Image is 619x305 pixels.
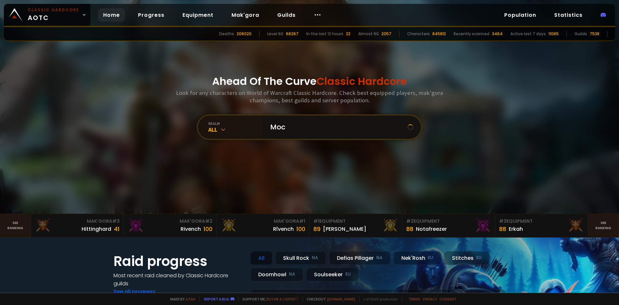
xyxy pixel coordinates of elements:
[166,297,195,301] span: Made by
[82,225,111,233] div: Hittinghard
[510,31,546,37] div: Active last 7 days
[28,7,79,23] span: AOTC
[219,31,234,37] div: Deaths
[266,116,408,139] input: Search a character...
[499,225,506,233] div: 88
[423,297,437,301] a: Privacy
[296,225,305,233] div: 100
[272,8,301,22] a: Guilds
[267,31,283,37] div: Level 60
[575,31,587,37] div: Guilds
[217,214,309,237] a: Mak'Gora#1Rîvench100
[329,251,391,265] div: Defias Pillager
[128,218,212,225] div: Mak'Gora
[205,218,212,224] span: # 2
[238,297,299,301] span: Support me,
[124,214,217,237] a: Mak'Gora#2Rivench100
[358,31,379,37] div: Almost 60
[208,121,262,126] div: realm
[113,271,242,288] h4: Most recent raid cleaned by Classic Hardcore guilds
[98,8,125,22] a: Home
[237,31,251,37] div: 206020
[499,218,584,225] div: Equipment
[492,31,503,37] div: 3464
[31,214,124,237] a: Mak'Gora#3Hittinghard41
[548,31,559,37] div: 11065
[302,297,355,301] span: Checkout
[323,225,366,233] div: [PERSON_NAME]
[499,8,541,22] a: Population
[476,255,482,261] small: EU
[275,251,326,265] div: Skull Rock
[590,31,599,37] div: 7538
[439,297,457,301] a: Consent
[250,268,303,281] div: Doomhowl
[208,126,262,133] div: All
[35,218,120,225] div: Mak'Gora
[327,297,355,301] a: [DOMAIN_NAME]
[313,218,319,224] span: # 1
[406,225,413,233] div: 88
[416,225,447,233] div: Notafreezer
[299,218,305,224] span: # 1
[381,31,391,37] div: 2057
[313,218,398,225] div: Equipment
[173,89,446,104] h3: Look for any characters on World of Warcraft Classic Hardcore. Check best equipped players, mak'g...
[267,297,299,301] a: Buy me a coffee
[376,255,383,261] small: NA
[495,214,588,237] a: #3Equipment88Erkah
[28,7,79,13] small: Classic Hardcore
[588,214,619,237] a: Seeranking
[309,214,402,237] a: #1Equipment89[PERSON_NAME]
[286,31,299,37] div: 66267
[408,297,420,301] a: Terms
[289,271,295,278] small: NA
[345,271,351,278] small: EU
[177,8,219,22] a: Equipment
[204,297,229,301] a: Report a bug
[313,225,320,233] div: 89
[406,218,414,224] span: # 2
[499,218,506,224] span: # 3
[306,31,343,37] div: In the last 12 hours
[312,255,318,261] small: NA
[181,225,201,233] div: Rivench
[346,31,350,37] div: 22
[407,31,430,37] div: Characters
[112,218,120,224] span: # 3
[393,251,441,265] div: Nek'Rosh
[133,8,170,22] a: Progress
[4,4,90,26] a: Classic HardcoreAOTC
[113,288,155,295] a: See all progress
[428,255,433,261] small: EU
[444,251,490,265] div: Stitches
[306,268,359,281] div: Soulseeker
[113,251,242,271] h1: Raid progress
[454,31,489,37] div: Recently scanned
[317,74,407,88] span: Classic Hardcore
[549,8,588,22] a: Statistics
[212,74,407,89] h1: Ahead Of The Curve
[226,8,264,22] a: Mak'gora
[250,251,272,265] div: All
[273,225,294,233] div: Rîvench
[509,225,523,233] div: Erkah
[221,218,305,225] div: Mak'Gora
[402,214,495,237] a: #2Equipment88Notafreezer
[186,297,195,301] a: a fan
[406,218,491,225] div: Equipment
[432,31,446,37] div: 845812
[203,225,212,233] div: 100
[114,225,120,233] div: 41
[359,297,398,301] span: v. d752d5 - production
